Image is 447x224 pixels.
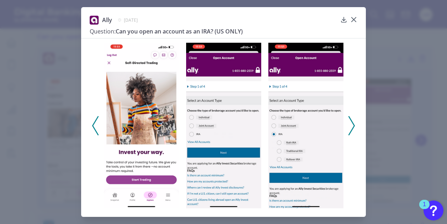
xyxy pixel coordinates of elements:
[102,16,112,24] span: Ally
[90,27,116,35] span: Question:
[90,27,337,35] h3: Can you open an account as an IRA? (US ONLY)
[124,17,138,23] span: [DATE]
[424,200,443,220] button: Open Resource Center, 1 new notification
[423,204,426,214] div: 1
